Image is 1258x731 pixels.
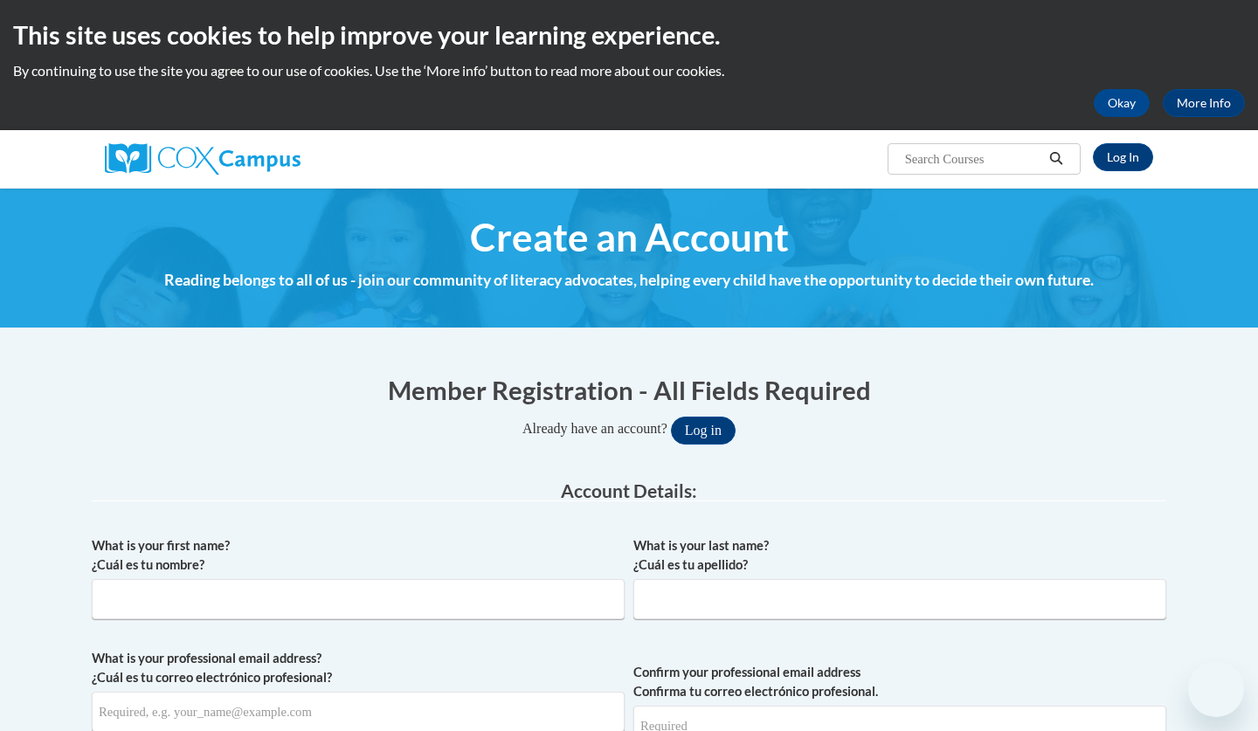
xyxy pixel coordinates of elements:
[92,579,625,619] input: Metadata input
[671,417,736,445] button: Log in
[1188,661,1244,717] iframe: Button to launch messaging window
[13,61,1245,80] p: By continuing to use the site you agree to our use of cookies. Use the ‘More info’ button to read...
[13,17,1245,52] h2: This site uses cookies to help improve your learning experience.
[92,649,625,687] label: What is your professional email address? ¿Cuál es tu correo electrónico profesional?
[105,143,301,175] img: Cox Campus
[1093,143,1153,171] a: Log In
[633,536,1166,575] label: What is your last name? ¿Cuál es tu apellido?
[1163,89,1245,117] a: More Info
[470,214,789,260] span: Create an Account
[1094,89,1150,117] button: Okay
[92,372,1166,408] h1: Member Registration - All Fields Required
[903,148,1043,169] input: Search Courses
[633,579,1166,619] input: Metadata input
[1043,148,1069,169] button: Search
[522,421,667,436] span: Already have an account?
[92,269,1166,292] h4: Reading belongs to all of us - join our community of literacy advocates, helping every child have...
[92,536,625,575] label: What is your first name? ¿Cuál es tu nombre?
[561,479,697,501] span: Account Details:
[633,663,1166,701] label: Confirm your professional email address Confirma tu correo electrónico profesional.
